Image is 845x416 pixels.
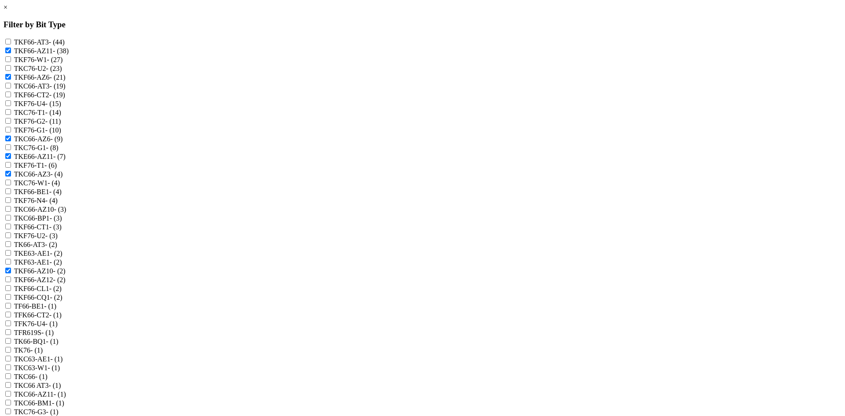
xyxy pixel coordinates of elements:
[50,250,62,257] span: - (2)
[14,364,60,372] label: TKC63-W1
[45,109,61,116] span: - (14)
[14,162,57,169] label: TKF76-T1
[14,214,62,222] label: TKC66-BP1
[50,214,62,222] span: - (3)
[46,338,59,345] span: - (1)
[14,250,62,257] label: TKE63-AE1
[54,390,66,398] span: - (1)
[14,267,66,275] label: TKF66-AZ10
[45,241,57,248] span: - (2)
[30,346,43,354] span: - (1)
[14,188,62,195] label: TKF66-BE1
[45,118,61,125] span: - (11)
[4,4,7,11] a: ×
[49,285,62,292] span: - (2)
[50,170,62,178] span: - (4)
[14,91,65,99] label: TKF66-CT2
[14,38,65,46] label: TKF66-AT3
[41,329,54,336] span: - (1)
[14,390,66,398] label: TKC66-AZ11
[14,276,66,283] label: TKF66-AZ12
[14,135,63,143] label: TKC66-AZ6
[50,294,62,301] span: - (2)
[45,126,61,134] span: - (10)
[14,329,54,336] label: TFR619S
[14,100,61,107] label: TKF76-U4
[14,285,62,292] label: TKF66-CL1
[50,82,66,90] span: - (19)
[14,206,66,213] label: TKC66-AZ10
[49,311,62,319] span: - (1)
[45,232,58,239] span: - (3)
[53,153,66,160] span: - (7)
[14,109,61,116] label: TKC76-T1
[14,74,66,81] label: TKF66-AZ6
[48,364,60,372] span: - (1)
[53,267,66,275] span: - (2)
[14,47,69,55] label: TKF66-AZ11
[48,382,61,389] span: - (1)
[35,373,48,380] span: - (1)
[54,206,66,213] span: - (3)
[47,56,62,63] span: - (27)
[14,223,62,231] label: TKF66-CT1
[46,144,59,151] span: - (8)
[49,188,62,195] span: - (4)
[14,399,64,407] label: TKC66-BM1
[52,399,64,407] span: - (1)
[14,338,59,345] label: TK66-BQ1
[14,408,59,416] label: TKC76-G3
[14,355,63,363] label: TKC63-AE1
[14,241,57,248] label: TK66-AT3
[14,170,63,178] label: TKC66-AZ3
[14,197,58,204] label: TKF76-N4
[14,118,61,125] label: TKF76-G2
[50,74,66,81] span: - (21)
[14,65,62,72] label: TKC76-U2
[50,355,62,363] span: - (1)
[14,382,61,389] label: TKC66 AT3
[14,144,59,151] label: TKC76-G1
[46,65,62,72] span: - (23)
[14,373,48,380] label: TKC66
[49,91,65,99] span: - (19)
[14,179,60,187] label: TKC76-W1
[14,294,62,301] label: TKF66-CQ1
[14,232,58,239] label: TKF76-U2
[45,100,61,107] span: - (15)
[53,47,69,55] span: - (38)
[53,276,66,283] span: - (2)
[14,82,66,90] label: TKC66-AT3
[48,179,60,187] span: - (4)
[14,320,58,328] label: TFK76-U4
[44,302,56,310] span: - (1)
[44,162,57,169] span: - (6)
[14,258,62,266] label: TKF63-AE1
[49,38,65,46] span: - (44)
[4,20,841,29] h3: Filter by Bit Type
[14,56,63,63] label: TKF76-W1
[50,258,62,266] span: - (2)
[14,153,66,160] label: TKE66-AZ11
[14,311,62,319] label: TFK66-CT2
[49,223,62,231] span: - (3)
[14,302,56,310] label: TF66-BE1
[45,197,58,204] span: - (4)
[14,346,43,354] label: TK76
[14,126,61,134] label: TKF76-G1
[45,320,58,328] span: - (1)
[46,408,59,416] span: - (1)
[50,135,62,143] span: - (9)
